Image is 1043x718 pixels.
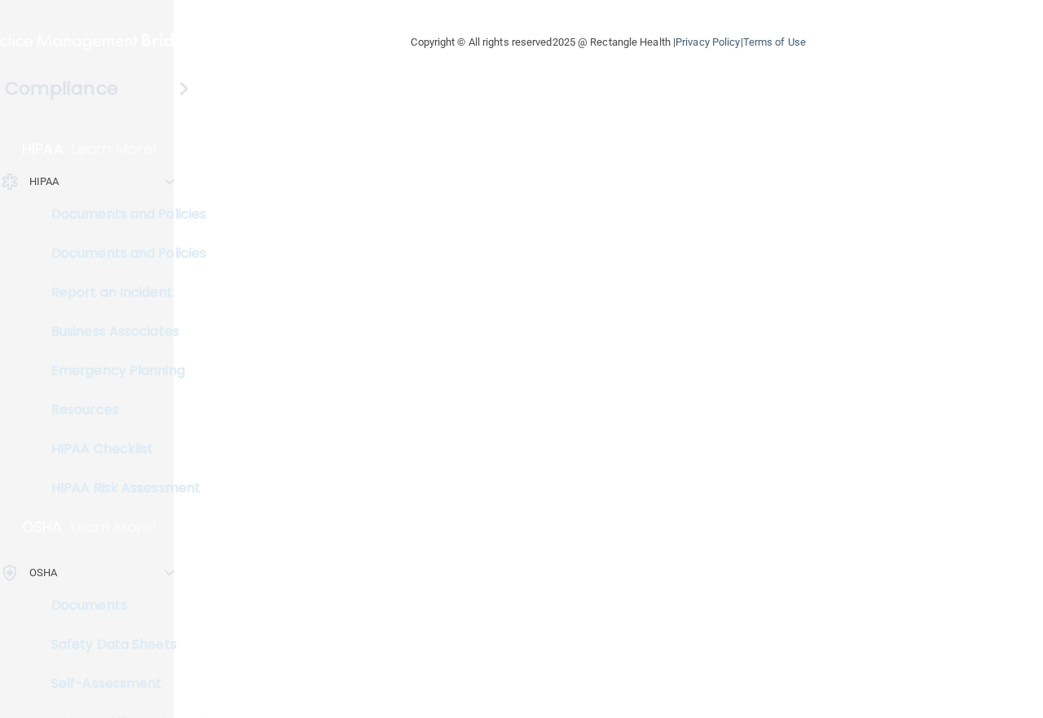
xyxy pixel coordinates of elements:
p: HIPAA [22,139,64,159]
p: Documents [11,597,233,614]
p: HIPAA Checklist [11,441,233,457]
p: Resources [11,402,233,418]
a: Privacy Policy [676,36,740,48]
p: Report an Incident [11,284,233,301]
p: Learn More! [72,139,158,159]
p: Documents and Policies [11,206,233,222]
div: Copyright © All rights reserved 2025 @ Rectangle Health | | [311,16,906,68]
p: Safety Data Sheets [11,637,233,653]
p: OSHA [29,563,57,583]
p: Business Associates [11,324,233,340]
p: Documents and Policies [11,245,233,262]
a: Terms of Use [743,36,806,48]
p: Self-Assessment [11,676,233,692]
p: HIPAA Risk Assessment [11,480,233,496]
p: OSHA [22,518,63,537]
p: Learn More! [71,518,157,537]
p: HIPAA [29,172,59,192]
h4: Compliance [5,77,118,100]
p: Emergency Planning [11,363,233,379]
